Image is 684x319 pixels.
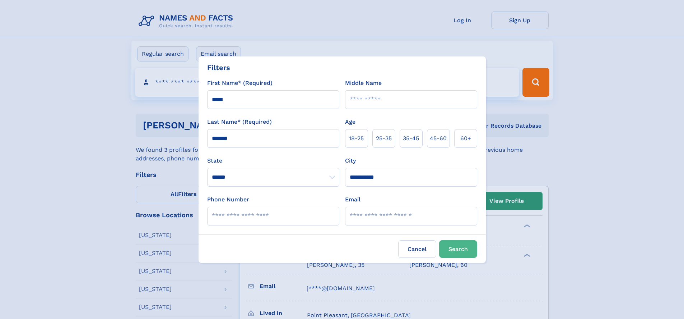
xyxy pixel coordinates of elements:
[349,134,364,143] span: 18‑25
[403,134,419,143] span: 35‑45
[207,195,249,204] label: Phone Number
[207,79,273,87] label: First Name* (Required)
[439,240,477,258] button: Search
[430,134,447,143] span: 45‑60
[460,134,471,143] span: 60+
[376,134,392,143] span: 25‑35
[398,240,436,258] label: Cancel
[207,156,339,165] label: State
[345,156,356,165] label: City
[345,195,360,204] label: Email
[345,79,382,87] label: Middle Name
[207,118,272,126] label: Last Name* (Required)
[207,62,230,73] div: Filters
[345,118,355,126] label: Age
